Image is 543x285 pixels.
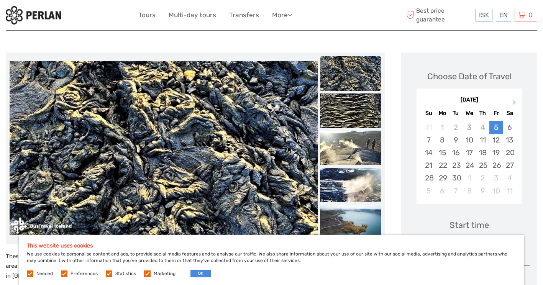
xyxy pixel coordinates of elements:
img: 5b2c0181490a496082a3c6eaa4cb03ee_main_slider.jpeg [10,61,318,235]
div: Not available Wednesday, September 3rd, 2025 [463,121,476,134]
div: Sa [503,108,516,118]
p: We're away right now. Please check back later! [11,13,87,20]
span: 0 [527,11,534,19]
div: Choose Sunday, September 28th, 2025 [422,172,435,184]
div: Choose Monday, September 15th, 2025 [436,146,449,159]
div: Not available Sunday, August 31st, 2025 [422,121,435,134]
div: Choose Saturday, September 20th, 2025 [503,146,516,159]
button: OK [190,270,211,277]
img: 5b2c0181490a496082a3c6eaa4cb03ee_slider_thumbnail.jpeg [320,56,381,91]
span: Best price guarantee [404,7,474,23]
div: Tu [449,108,463,118]
div: Choose Monday, September 8th, 2025 [436,134,449,146]
div: Choose Saturday, October 4th, 2025 [503,172,516,184]
div: Choose Tuesday, October 7th, 2025 [449,185,463,197]
div: Choose Friday, September 19th, 2025 [489,146,503,159]
a: Multi-day tours [169,10,216,21]
p: These afternoon and evening departures from [GEOGRAPHIC_DATA] [GEOGRAPHIC_DATA] take you directly... [6,252,385,281]
img: b045347738d043b69b44f28c138a8c47_slider_thumbnail.jpeg [320,131,381,165]
div: Choose Date of Travel [427,70,512,82]
div: Fr [489,108,503,118]
button: Open LiveChat chat widget [88,12,97,21]
div: month 2025-09 [419,121,519,197]
div: Not available Monday, September 1st, 2025 [436,121,449,134]
div: Choose Sunday, September 7th, 2025 [422,134,435,146]
div: Choose Friday, September 26th, 2025 [489,159,503,172]
h5: This website uses cookies [27,242,516,249]
img: 288-6a22670a-0f57-43d8-a107-52fbc9b92f2c_logo_small.jpg [6,6,61,25]
div: Choose Monday, September 22nd, 2025 [436,159,449,172]
div: Choose Saturday, September 27th, 2025 [503,159,516,172]
img: a36bacc930274feda5599fcdc321bd43_slider_thumbnail.jpeg [320,205,381,239]
div: Choose Thursday, September 18th, 2025 [476,146,489,159]
label: Needed [36,270,53,277]
div: Choose Wednesday, September 10th, 2025 [463,134,476,146]
div: Choose Wednesday, October 8th, 2025 [463,185,476,197]
a: Transfers [229,10,259,21]
div: Mo [436,108,449,118]
div: Su [422,108,435,118]
div: Choose Thursday, September 11th, 2025 [476,134,489,146]
div: Choose Thursday, October 9th, 2025 [476,185,489,197]
div: Choose Tuesday, September 16th, 2025 [449,146,463,159]
div: Choose Friday, October 3rd, 2025 [489,172,503,184]
button: Next Month [509,98,521,110]
label: Statistics [115,270,136,277]
div: Choose Wednesday, October 1st, 2025 [463,172,476,184]
div: Choose Wednesday, September 24th, 2025 [463,159,476,172]
div: Choose Thursday, October 2nd, 2025 [476,172,489,184]
div: Choose Friday, September 5th, 2025 [489,121,503,134]
img: 92db67c7b27d4b509f040888732f2052_slider_thumbnail.jpeg [320,168,381,202]
div: We use cookies to personalise content and ads, to provide social media features and to analyse ou... [19,235,524,285]
div: Th [476,108,489,118]
div: Choose Tuesday, September 9th, 2025 [449,134,463,146]
a: More [272,10,292,21]
a: Tours [139,10,156,21]
label: Preferences [71,270,98,277]
div: Choose Sunday, September 14th, 2025 [422,146,435,159]
div: Choose Thursday, September 25th, 2025 [476,159,489,172]
div: Choose Saturday, October 11th, 2025 [503,185,516,197]
div: Choose Friday, September 12th, 2025 [489,134,503,146]
div: Choose Monday, September 29th, 2025 [436,172,449,184]
div: Not available Thursday, September 4th, 2025 [476,121,489,134]
div: EN [496,9,511,21]
div: Choose Tuesday, September 23rd, 2025 [449,159,463,172]
div: Choose Monday, October 6th, 2025 [436,185,449,197]
div: Choose Tuesday, September 30th, 2025 [449,172,463,184]
div: [DATE] [417,96,522,104]
div: Choose Sunday, September 21st, 2025 [422,159,435,172]
img: 70a15c27664a469b932911749559888c_slider_thumbnail.jpeg [320,93,381,128]
label: Marketing [154,270,176,277]
div: Choose Wednesday, September 17th, 2025 [463,146,476,159]
div: Choose Saturday, September 6th, 2025 [503,121,516,134]
div: We [463,108,476,118]
span: ISK [479,11,489,19]
div: Start time [449,219,489,231]
div: Choose Saturday, September 13th, 2025 [503,134,516,146]
div: Choose Sunday, October 5th, 2025 [422,185,435,197]
div: Not available Tuesday, September 2nd, 2025 [449,121,463,134]
div: Choose Friday, October 10th, 2025 [489,185,503,197]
